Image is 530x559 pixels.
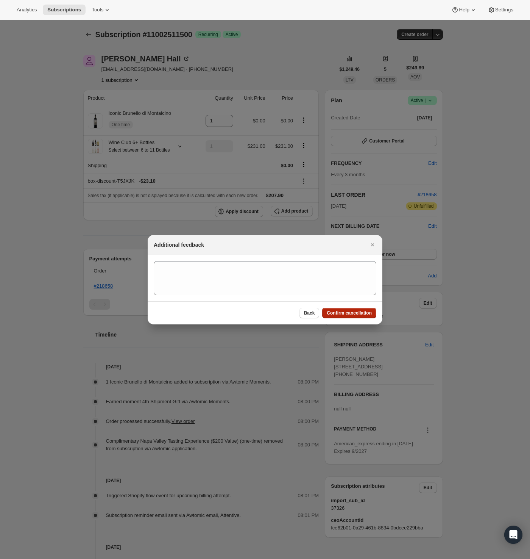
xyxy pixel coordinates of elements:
[504,526,522,544] div: Open Intercom Messenger
[483,5,518,15] button: Settings
[304,310,315,316] span: Back
[327,310,372,316] span: Confirm cancellation
[87,5,115,15] button: Tools
[367,240,378,250] button: Close
[299,308,320,318] button: Back
[12,5,41,15] button: Analytics
[447,5,481,15] button: Help
[17,7,37,13] span: Analytics
[154,241,204,249] h2: Additional feedback
[47,7,81,13] span: Subscriptions
[92,7,103,13] span: Tools
[459,7,469,13] span: Help
[322,308,376,318] button: Confirm cancellation
[43,5,86,15] button: Subscriptions
[495,7,513,13] span: Settings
